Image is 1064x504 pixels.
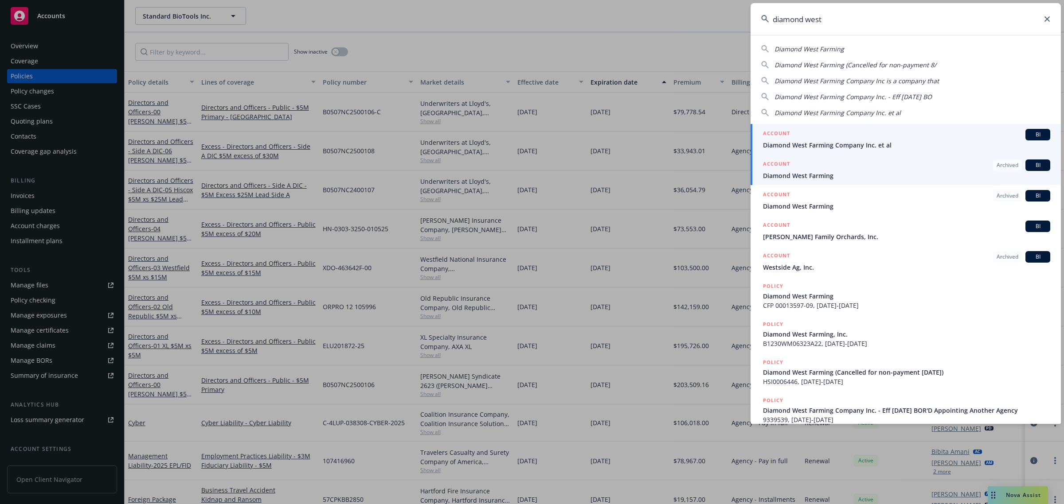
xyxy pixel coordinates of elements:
[763,202,1050,211] span: Diamond West Farming
[775,77,939,85] span: Diamond West Farming Company Inc is a company that
[763,251,790,262] h5: ACCOUNT
[763,377,1050,386] span: HSI0006446, [DATE]-[DATE]
[751,155,1061,185] a: ACCOUNTArchivedBIDiamond West Farming
[751,315,1061,353] a: POLICYDiamond West Farming, Inc.B1230WM06323A22, [DATE]-[DATE]
[763,291,1050,301] span: Diamond West Farming
[763,301,1050,310] span: CFP 00013597-09, [DATE]-[DATE]
[1029,192,1047,200] span: BI
[763,140,1050,150] span: Diamond West Farming Company Inc. et al
[1029,161,1047,169] span: BI
[775,45,844,53] span: Diamond West Farming
[775,61,936,69] span: Diamond West Farming (Cancelled for non-payment 8/
[751,246,1061,277] a: ACCOUNTArchivedBIWestside Ag, Inc.
[997,161,1018,169] span: Archived
[1029,131,1047,139] span: BI
[751,277,1061,315] a: POLICYDiamond West FarmingCFP 00013597-09, [DATE]-[DATE]
[763,159,790,170] h5: ACCOUNT
[775,109,901,117] span: Diamond West Farming Company Inc. et al
[763,396,783,405] h5: POLICY
[763,221,790,231] h5: ACCOUNT
[751,124,1061,155] a: ACCOUNTBIDiamond West Farming Company Inc. et al
[763,263,1050,272] span: Westside Ag, Inc.
[751,185,1061,216] a: ACCOUNTArchivedBIDiamond West Farming
[997,253,1018,261] span: Archived
[763,330,1050,339] span: Diamond West Farming, Inc.
[763,282,783,291] h5: POLICY
[775,93,932,101] span: Diamond West Farming Company Inc. - Eff [DATE] BO
[751,3,1061,35] input: Search...
[763,190,790,201] h5: ACCOUNT
[1029,253,1047,261] span: BI
[763,320,783,329] h5: POLICY
[751,391,1061,429] a: POLICYDiamond West Farming Company Inc. - Eff [DATE] BOR'D Appointing Another Agency9339539, [DAT...
[763,129,790,140] h5: ACCOUNT
[1029,222,1047,230] span: BI
[751,353,1061,391] a: POLICYDiamond West Farming (Cancelled for non-payment [DATE])HSI0006446, [DATE]-[DATE]
[763,339,1050,348] span: B1230WM06323A22, [DATE]-[DATE]
[763,406,1050,415] span: Diamond West Farming Company Inc. - Eff [DATE] BOR'D Appointing Another Agency
[763,171,1050,180] span: Diamond West Farming
[997,192,1018,200] span: Archived
[763,358,783,367] h5: POLICY
[763,232,1050,241] span: [PERSON_NAME] Family Orchards, Inc.
[751,216,1061,246] a: ACCOUNTBI[PERSON_NAME] Family Orchards, Inc.
[763,415,1050,424] span: 9339539, [DATE]-[DATE]
[763,368,1050,377] span: Diamond West Farming (Cancelled for non-payment [DATE])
